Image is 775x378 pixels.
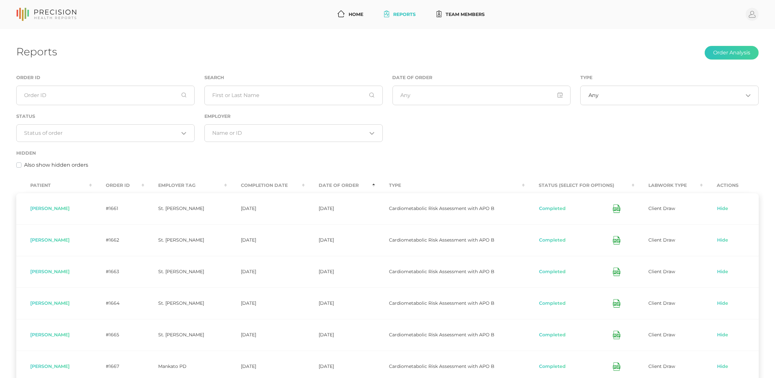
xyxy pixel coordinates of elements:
td: [DATE] [305,256,375,287]
label: Type [580,75,592,80]
td: St. [PERSON_NAME] [144,256,227,287]
span: Client Draw [648,300,675,306]
span: [PERSON_NAME] [30,237,70,243]
button: Order Analysis [705,46,759,60]
th: Type : activate to sort column ascending [375,178,525,193]
th: Date Of Order : activate to sort column descending [305,178,375,193]
button: Completed [539,363,566,370]
span: Cardiometabolic Risk Assessment with APO B [389,205,494,211]
label: Date of Order [393,75,433,80]
div: Search for option [580,86,759,105]
span: [PERSON_NAME] [30,205,70,211]
div: Search for option [16,124,195,142]
td: [DATE] [305,287,375,319]
span: Client Draw [648,363,675,369]
label: Status [16,114,35,119]
td: [DATE] [227,193,305,224]
a: Hide [717,363,728,370]
a: Reports [381,8,418,21]
th: Status (Select for Options) : activate to sort column ascending [525,178,635,193]
th: Employer Tag : activate to sort column ascending [144,178,227,193]
label: Employer [204,114,230,119]
a: Hide [717,269,728,275]
span: Cardiometabolic Risk Assessment with APO B [389,363,494,369]
td: St. [PERSON_NAME] [144,287,227,319]
td: St. [PERSON_NAME] [144,193,227,224]
span: Any [588,92,599,99]
input: Any [393,86,571,105]
span: [PERSON_NAME] [30,269,70,274]
span: Cardiometabolic Risk Assessment with APO B [389,300,494,306]
td: [DATE] [227,224,305,256]
button: Completed [539,332,566,338]
div: Search for option [204,124,383,142]
button: Completed [539,205,566,212]
span: Client Draw [648,237,675,243]
td: #1661 [92,193,144,224]
h1: Reports [16,45,57,58]
td: #1663 [92,256,144,287]
td: [DATE] [227,287,305,319]
td: St. [PERSON_NAME] [144,319,227,351]
span: [PERSON_NAME] [30,332,70,338]
td: [DATE] [227,256,305,287]
a: Team Members [434,8,487,21]
input: First or Last Name [204,86,383,105]
td: #1664 [92,287,144,319]
span: Client Draw [648,269,675,274]
a: Hide [717,237,728,244]
td: #1662 [92,224,144,256]
button: Completed [539,300,566,307]
th: Completion Date : activate to sort column ascending [227,178,305,193]
a: Hide [717,332,728,338]
span: Cardiometabolic Risk Assessment with APO B [389,237,494,243]
label: Hidden [16,150,36,156]
th: Labwork Type : activate to sort column ascending [634,178,703,193]
span: Client Draw [648,205,675,211]
td: [DATE] [305,193,375,224]
td: #1665 [92,319,144,351]
span: [PERSON_NAME] [30,300,70,306]
span: Client Draw [648,332,675,338]
label: Search [204,75,224,80]
a: Home [335,8,366,21]
input: Search for option [212,130,367,136]
a: Hide [717,205,728,212]
th: Actions [703,178,759,193]
label: Order ID [16,75,40,80]
button: Completed [539,237,566,244]
label: Also show hidden orders [24,161,88,169]
input: Search for option [599,92,743,99]
th: Order ID : activate to sort column ascending [92,178,144,193]
th: Patient : activate to sort column ascending [16,178,92,193]
input: Order ID [16,86,195,105]
td: [DATE] [305,319,375,351]
span: Cardiometabolic Risk Assessment with APO B [389,269,494,274]
a: Hide [717,300,728,307]
button: Completed [539,269,566,275]
td: St. [PERSON_NAME] [144,224,227,256]
td: [DATE] [227,319,305,351]
span: [PERSON_NAME] [30,363,70,369]
span: Cardiometabolic Risk Assessment with APO B [389,332,494,338]
input: Search for option [24,130,179,136]
td: [DATE] [305,224,375,256]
